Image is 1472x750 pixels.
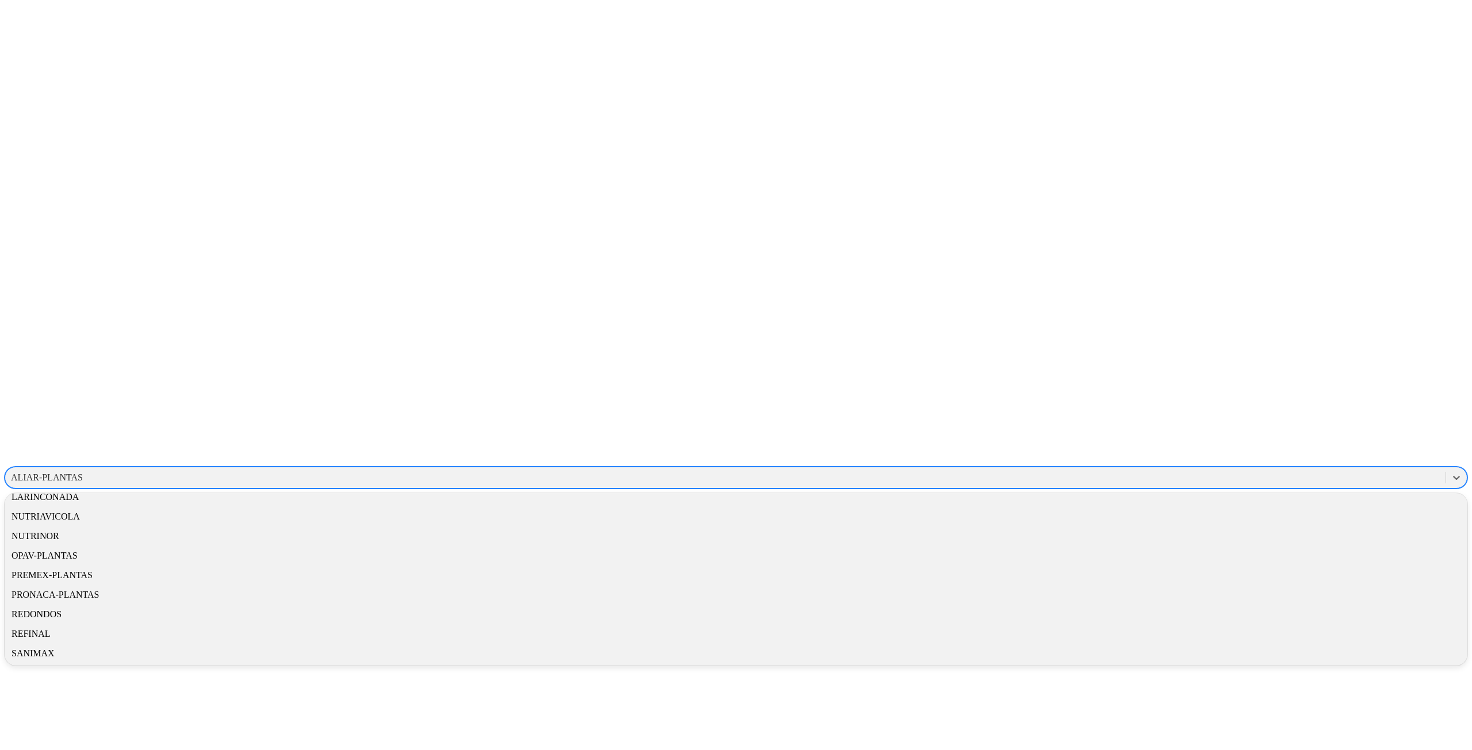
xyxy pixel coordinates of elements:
div: ALIAR-PLANTAS [11,472,83,483]
div: REFINAL [5,624,1467,644]
div: PREMEX-PLANTAS [5,566,1467,585]
div: LARINCONADA [5,487,1467,507]
div: PRONACA-PLANTAS [5,585,1467,605]
div: REDONDOS [5,605,1467,624]
div: OPAV-PLANTAS [5,546,1467,566]
div: NUTRINOR [5,526,1467,546]
div: NUTRIAVICOLA [5,507,1467,526]
div: SANIMAX [5,644,1467,663]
